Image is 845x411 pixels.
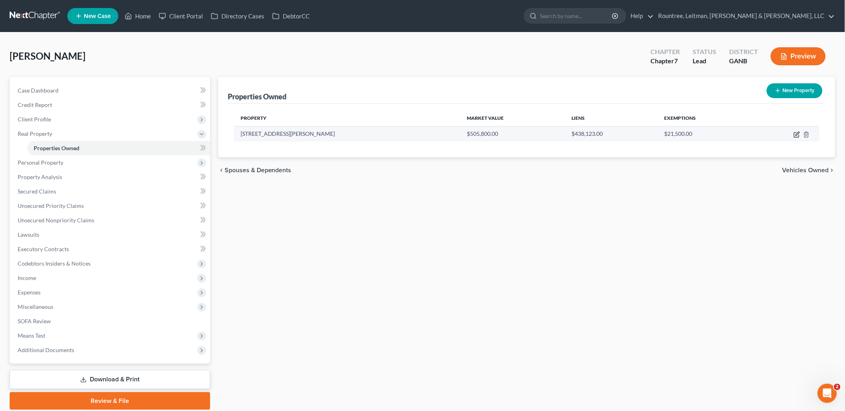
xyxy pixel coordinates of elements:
span: [PERSON_NAME] [10,50,85,62]
span: 2 [834,384,841,390]
span: Executory Contracts [18,246,69,252]
span: Unsecured Nonpriority Claims [18,217,94,224]
a: Review & File [10,392,210,410]
span: 7 [674,57,678,64]
button: Vehicles Owned chevron_right [782,167,835,173]
a: Executory Contracts [11,242,210,256]
span: Vehicles Owned [782,167,829,173]
span: Additional Documents [18,347,74,353]
span: Case Dashboard [18,87,59,94]
span: Property Analysis [18,173,62,180]
th: Liens [565,110,658,126]
a: DebtorCC [268,9,314,23]
span: Expenses [18,289,41,296]
a: SOFA Review [11,314,210,328]
span: Client Profile [18,116,51,123]
span: Personal Property [18,159,63,166]
span: Credit Report [18,101,52,108]
div: GANB [729,56,758,66]
td: [STREET_ADDRESS][PERSON_NAME] [234,126,460,141]
div: Status [693,47,716,56]
span: Lawsuits [18,231,39,238]
span: Miscellaneous [18,303,53,310]
div: Lead [693,56,716,66]
button: chevron_left Spouses & Dependents [218,167,292,173]
td: $21,500.00 [658,126,752,141]
th: Exemptions [658,110,752,126]
span: Real Property [18,130,52,137]
div: Chapter [650,47,680,56]
a: Download & Print [10,370,210,389]
span: Means Test [18,332,45,339]
a: Help [627,9,654,23]
span: New Case [84,13,111,19]
span: Spouses & Dependents [225,167,292,173]
div: District [729,47,758,56]
a: Unsecured Priority Claims [11,199,210,213]
a: Lawsuits [11,228,210,242]
span: Secured Claims [18,188,56,195]
iframe: Intercom live chat [818,384,837,403]
td: $438,123.00 [565,126,658,141]
div: Properties Owned [228,92,287,101]
a: Client Portal [155,9,207,23]
span: Unsecured Priority Claims [18,202,84,209]
a: Directory Cases [207,9,268,23]
div: Chapter [650,56,680,66]
a: Home [121,9,155,23]
span: Codebtors Insiders & Notices [18,260,91,267]
i: chevron_left [218,167,225,173]
span: SOFA Review [18,318,51,324]
a: Credit Report [11,98,210,112]
th: Market Value [460,110,565,126]
a: Properties Owned [27,141,210,155]
td: $505,800.00 [460,126,565,141]
button: Preview [771,47,826,65]
a: Rountree, Leitman, [PERSON_NAME] & [PERSON_NAME], LLC [655,9,835,23]
span: Properties Owned [34,145,79,151]
th: Property [234,110,460,126]
a: Unsecured Nonpriority Claims [11,213,210,228]
span: Income [18,274,36,281]
button: New Property [767,83,823,98]
a: Property Analysis [11,170,210,184]
input: Search by name... [540,8,613,23]
a: Secured Claims [11,184,210,199]
i: chevron_right [829,167,835,173]
a: Case Dashboard [11,83,210,98]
